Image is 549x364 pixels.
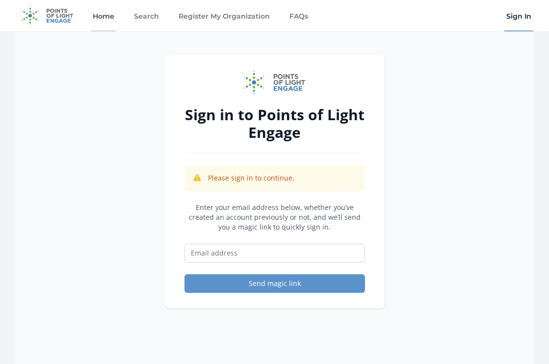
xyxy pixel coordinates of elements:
input: Email address [184,244,365,262]
p: Enter your email address below, whether you’ve created an account previously or not, and we’ll se... [184,203,365,232]
h2: Sign in to Points of Light Engage [184,106,365,141]
img: Points of Light Engage logo [244,71,306,94]
button: Send magic link [184,274,365,293]
p: Please sign in to continue. [208,173,294,183]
